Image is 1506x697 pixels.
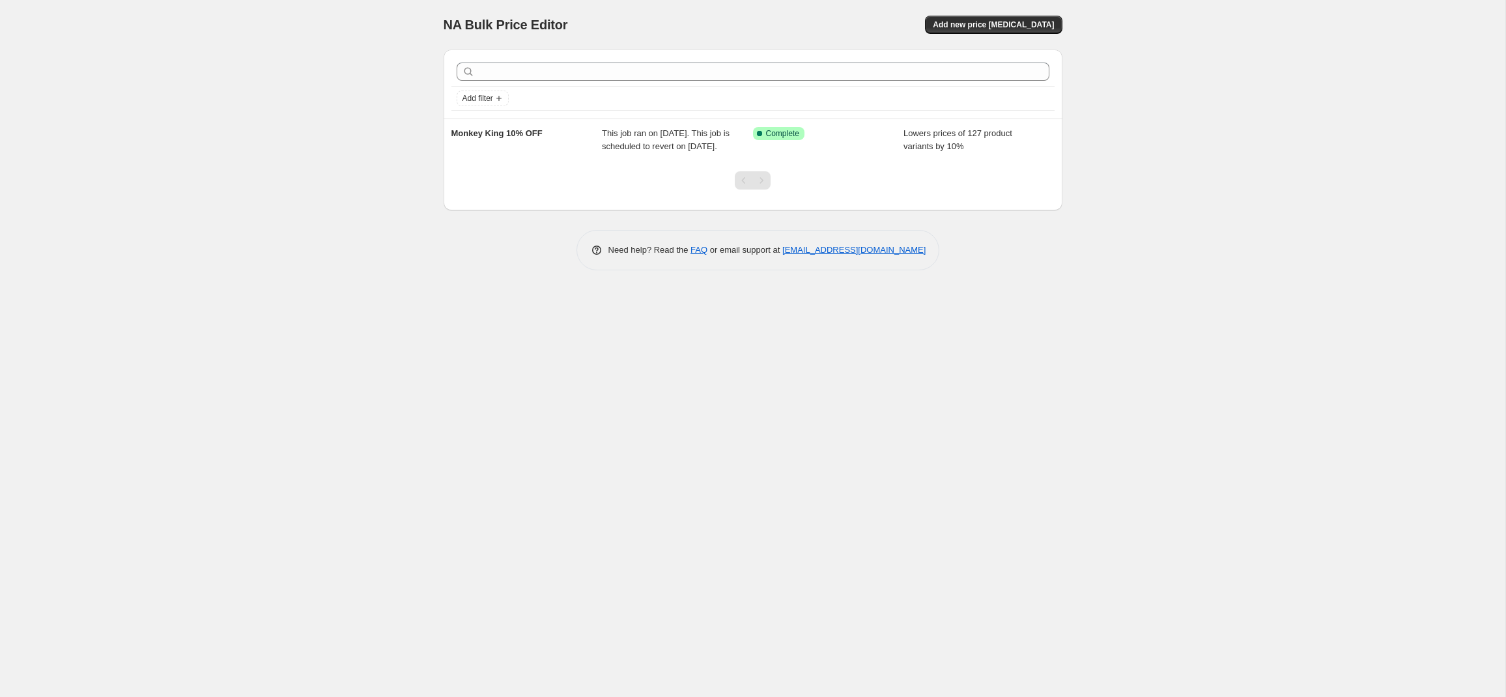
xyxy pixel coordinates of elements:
span: Complete [766,128,799,139]
span: This job ran on [DATE]. This job is scheduled to revert on [DATE]. [602,128,730,151]
span: Lowers prices of 127 product variants by 10% [903,128,1012,151]
span: NA Bulk Price Editor [444,18,568,32]
span: Add filter [462,93,493,104]
span: Monkey King 10% OFF [451,128,543,138]
nav: Pagination [735,171,771,190]
span: or email support at [707,245,782,255]
span: Need help? Read the [608,245,691,255]
a: [EMAIL_ADDRESS][DOMAIN_NAME] [782,245,926,255]
a: FAQ [690,245,707,255]
button: Add new price [MEDICAL_DATA] [925,16,1062,34]
button: Add filter [457,91,509,106]
span: Add new price [MEDICAL_DATA] [933,20,1054,30]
